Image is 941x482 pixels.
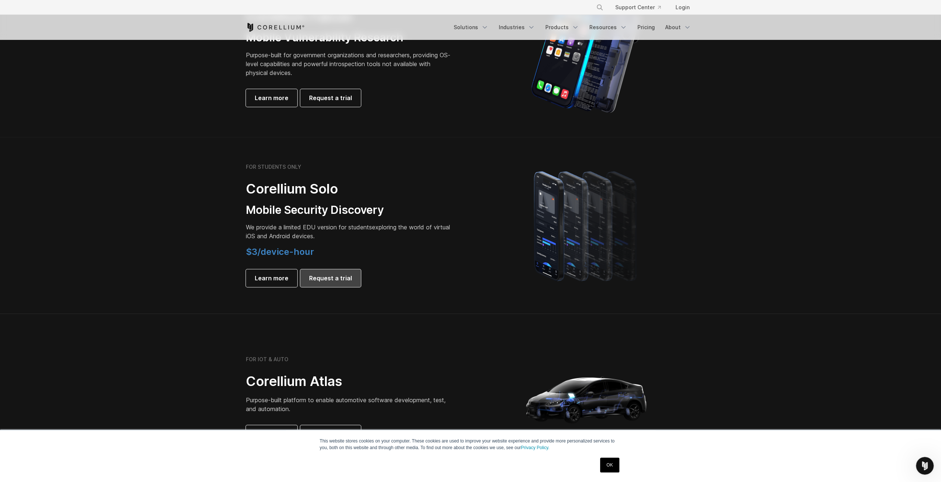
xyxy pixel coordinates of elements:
[246,51,453,77] p: Purpose-built for government organizations and researchers, providing OS-level capabilities and p...
[246,425,297,443] a: Learn more
[246,223,453,240] p: exploring the world of virtual iOS and Android devices.
[670,1,695,14] a: Login
[246,23,305,32] a: Corellium Home
[521,445,549,450] a: Privacy Policy.
[916,457,934,475] iframe: Intercom live chat
[246,181,453,197] h2: Corellium Solo
[519,161,654,290] img: A lineup of four iPhone models becoming more gradient and blurred
[309,274,352,283] span: Request a trial
[300,89,361,107] a: Request a trial
[246,269,297,287] a: Learn more
[309,430,352,438] span: Request a trial
[609,1,667,14] a: Support Center
[246,246,314,257] span: $3/device-hour
[246,373,453,390] h2: Corellium Atlas
[300,269,361,287] a: Request a trial
[309,93,352,102] span: Request a trial
[513,325,661,473] img: Corellium_Hero_Atlas_alt
[246,203,453,217] h3: Mobile Security Discovery
[246,223,372,231] span: We provide a limited EDU version for students
[246,396,446,413] span: Purpose-built platform to enable automotive software development, test, and automation.
[320,438,622,451] p: This website stores cookies on your computer. These cookies are used to improve your website expe...
[246,164,301,170] h6: FOR STUDENTS ONLY
[449,21,695,34] div: Navigation Menu
[300,425,361,443] a: Request a trial
[600,458,619,472] a: OK
[255,93,288,102] span: Learn more
[587,1,695,14] div: Navigation Menu
[585,21,632,34] a: Resources
[494,21,539,34] a: Industries
[255,274,288,283] span: Learn more
[593,1,606,14] button: Search
[246,356,288,363] h6: FOR IOT & AUTO
[541,21,583,34] a: Products
[255,430,288,438] span: Learn more
[449,21,493,34] a: Solutions
[633,21,659,34] a: Pricing
[661,21,695,34] a: About
[246,89,297,107] a: Learn more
